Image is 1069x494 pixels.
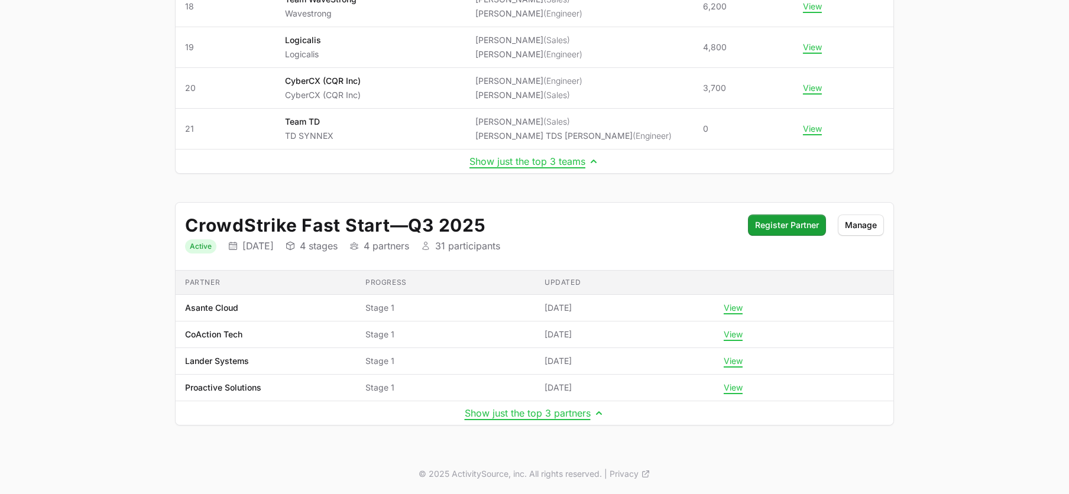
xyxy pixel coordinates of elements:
th: Updated [535,271,714,295]
span: (Engineer) [543,8,582,18]
span: Stage 1 [365,302,526,314]
span: Register Partner [755,218,819,232]
button: View [803,83,822,93]
p: 31 participants [435,240,500,252]
li: [PERSON_NAME] [475,8,582,19]
span: (Engineer) [543,49,582,59]
span: 18 [185,1,266,12]
a: Privacy [610,468,650,480]
th: Progress [356,271,535,295]
span: [DATE] [545,329,572,340]
button: View [803,123,822,134]
button: View [724,382,743,393]
span: Stage 1 [365,329,526,340]
span: — [390,214,409,236]
p: Logicalis [285,34,321,46]
li: [PERSON_NAME] [475,89,582,101]
p: © 2025 ActivitySource, inc. All rights reserved. [419,468,602,480]
button: View [724,356,743,366]
li: [PERSON_NAME] [475,48,582,60]
span: 21 [185,123,266,135]
p: Asante Cloud [185,302,238,314]
button: View [803,1,822,12]
th: Partner [176,271,356,295]
p: [DATE] [242,240,274,252]
span: [DATE] [545,355,572,367]
li: [PERSON_NAME] [475,34,582,46]
button: Show just the top 3 partners [465,407,605,419]
li: [PERSON_NAME] [475,75,582,87]
span: (Sales) [543,90,570,100]
span: (Engineer) [543,76,582,86]
p: Logicalis [285,48,321,60]
button: Show just the top 3 teams [469,155,600,167]
span: Stage 1 [365,382,526,394]
p: CyberCX (CQR Inc) [285,89,361,101]
p: TD SYNNEX [285,130,333,142]
p: Proactive Solutions [185,382,261,394]
p: 4 stages [300,240,338,252]
span: (Sales) [543,116,570,126]
li: [PERSON_NAME] TDS [PERSON_NAME] [475,130,672,142]
button: Manage [838,214,884,236]
p: CyberCX (CQR Inc) [285,75,361,87]
span: [DATE] [545,382,572,394]
span: 3,700 [703,82,726,94]
button: View [803,42,822,53]
span: (Engineer) [633,131,672,141]
button: Register Partner [748,214,826,236]
span: 20 [185,82,266,94]
button: View [724,303,743,313]
span: 19 [185,41,266,53]
p: CoAction Tech [185,329,242,340]
span: Stage 1 [365,355,526,367]
span: 4,800 [703,41,727,53]
button: View [724,329,743,340]
p: Team TD [285,116,333,128]
h2: CrowdStrike Fast Start Q3 2025 [185,214,736,236]
p: Wavestrong [285,8,357,19]
div: Initiative details [175,202,894,425]
span: 6,200 [703,1,727,12]
span: [DATE] [545,302,572,314]
li: [PERSON_NAME] [475,116,672,128]
p: 4 partners [364,240,409,252]
p: Lander Systems [185,355,249,367]
span: Manage [845,218,877,232]
span: (Sales) [543,35,570,45]
span: | [604,468,607,480]
span: 0 [703,123,708,135]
